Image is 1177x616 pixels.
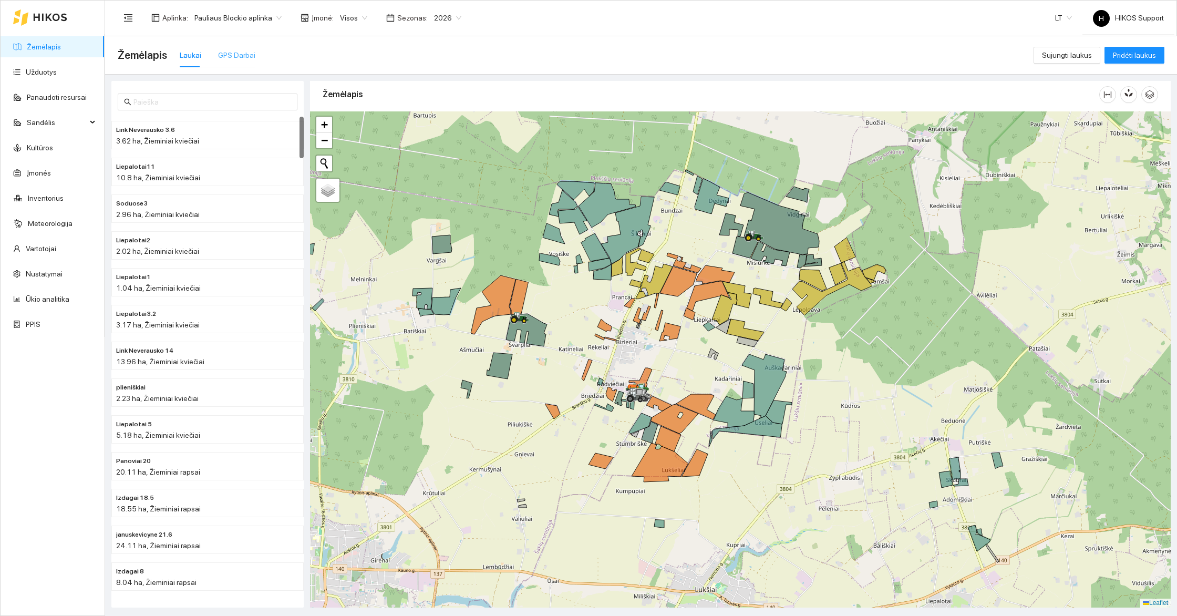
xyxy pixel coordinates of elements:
span: 2026 [434,10,461,26]
a: Kultūros [27,143,53,152]
span: Įmonė : [312,12,334,24]
span: calendar [386,14,395,22]
span: 3.17 ha, Žieminiai kviečiai [116,321,200,329]
span: 8.04 ha, Žieminiai rapsai [116,578,197,587]
span: 2.23 ha, Žieminiai kviečiai [116,394,199,403]
a: Nustatymai [26,270,63,278]
span: column-width [1100,90,1116,99]
span: 24.11 ha, Žieminiai rapsai [116,541,201,550]
span: Izdagai 8 [116,567,144,577]
span: Aplinka : [162,12,188,24]
span: HIKOS Support [1093,14,1164,22]
a: Meteorologija [28,219,73,228]
a: Įmonės [27,169,51,177]
button: Pridėti laukus [1104,47,1164,64]
a: Leaflet [1143,599,1168,607]
div: Laukai [180,49,201,61]
button: menu-fold [118,7,139,28]
div: Žemėlapis [323,79,1099,109]
span: − [321,134,328,147]
a: PPIS [26,320,40,328]
span: Izdagai 18.5 [116,493,154,503]
a: Inventorius [28,194,64,202]
span: 3.62 ha, Žieminiai kviečiai [116,137,199,145]
span: Link Neverausko 3.6 [116,125,175,135]
span: Liepalotai11 [116,162,155,172]
span: 1.04 ha, Žieminiai kviečiai [116,284,201,292]
span: Liepalotai2 [116,235,150,245]
button: Sujungti laukus [1034,47,1100,64]
span: Liepalotai 5 [116,419,152,429]
a: Panaudoti resursai [27,93,87,101]
a: Vartotojai [26,244,56,253]
span: 13.96 ha, Žieminiai kviečiai [116,357,204,366]
span: Liepalotai3.2 [116,309,156,319]
span: 18.55 ha, Žieminiai rapsai [116,505,201,513]
span: Pauliaus Blockio aplinka [194,10,282,26]
span: layout [151,14,160,22]
span: + [321,118,328,131]
span: 20.11 ha, Žieminiai rapsai [116,468,200,476]
span: Pridėti laukus [1113,49,1156,61]
span: Soduose3 [116,199,148,209]
span: Link Neverausko 14 [116,346,173,356]
button: column-width [1099,86,1116,103]
a: Sujungti laukus [1034,51,1100,59]
a: Užduotys [26,68,57,76]
div: GPS Darbai [218,49,255,61]
span: Sandėlis [27,112,87,133]
span: plieniškiai [116,383,146,393]
span: menu-fold [123,13,133,23]
button: Initiate a new search [316,156,332,171]
span: 2.02 ha, Žieminiai kviečiai [116,247,199,255]
span: search [124,98,131,106]
a: Layers [316,179,339,202]
a: Pridėti laukus [1104,51,1164,59]
span: Sezonas : [397,12,428,24]
span: H [1099,10,1104,27]
span: shop [301,14,309,22]
span: Žemėlapis [118,47,167,64]
span: Liepalotai1 [116,272,151,282]
a: Ūkio analitika [26,295,69,303]
a: Zoom in [316,117,332,132]
a: Žemėlapis [27,43,61,51]
span: LT [1055,10,1072,26]
input: Paieška [133,96,291,108]
span: Visos [340,10,367,26]
span: 5.18 ha, Žieminiai kviečiai [116,431,200,439]
a: Zoom out [316,132,332,148]
span: 2.96 ha, Žieminiai kviečiai [116,210,200,219]
span: Sujungti laukus [1042,49,1092,61]
span: januskevicyne 21.6 [116,530,172,540]
span: Panoviai 20 [116,456,151,466]
span: 10.8 ha, Žieminiai kviečiai [116,173,200,182]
